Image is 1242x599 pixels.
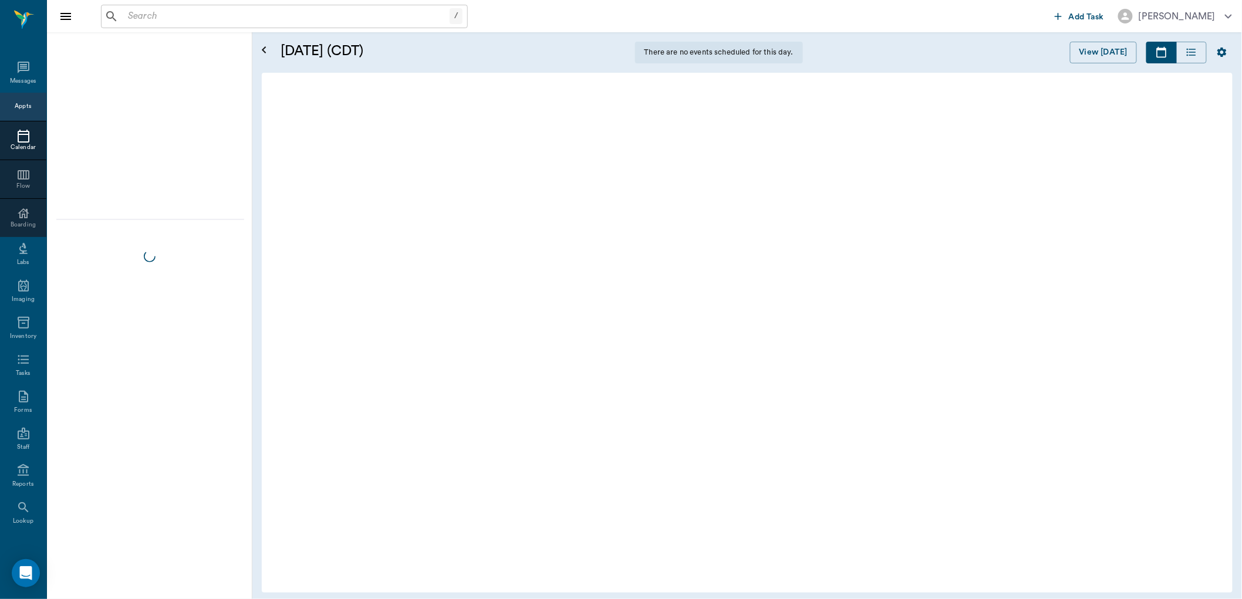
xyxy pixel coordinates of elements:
[17,443,29,452] div: Staff
[281,42,589,60] h5: [DATE] (CDT)
[10,332,36,341] div: Inventory
[54,5,77,28] button: Close drawer
[635,42,803,63] div: There are no events scheduled for this day.
[12,295,35,304] div: Imaging
[1070,42,1137,63] button: View [DATE]
[15,102,31,111] div: Appts
[16,369,31,378] div: Tasks
[12,480,34,489] div: Reports
[17,258,29,267] div: Labs
[1109,5,1241,27] button: [PERSON_NAME]
[123,8,450,25] input: Search
[10,77,37,86] div: Messages
[12,559,40,587] div: Open Intercom Messenger
[257,28,271,73] button: Open calendar
[450,8,463,24] div: /
[14,406,32,415] div: Forms
[1050,5,1109,27] button: Add Task
[1139,9,1216,23] div: [PERSON_NAME]
[13,517,33,526] div: Lookup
